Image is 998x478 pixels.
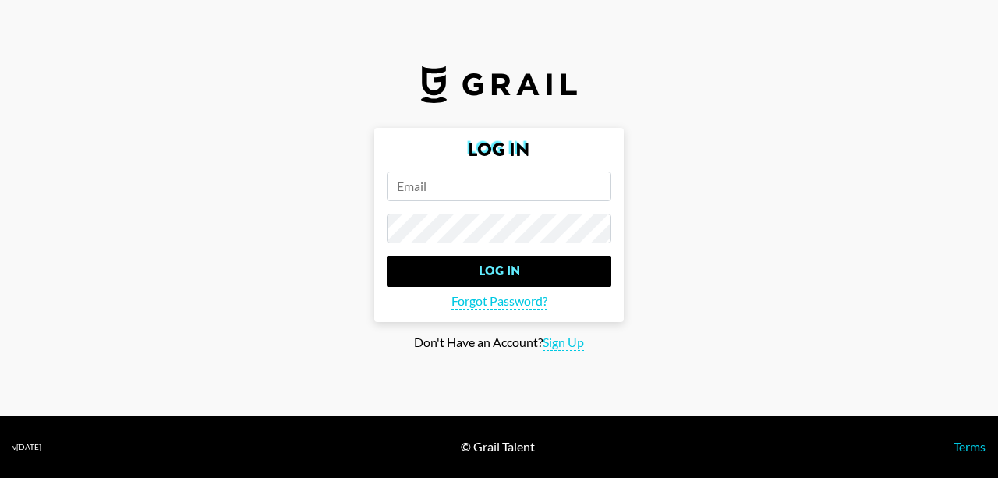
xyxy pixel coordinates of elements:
[12,335,986,351] div: Don't Have an Account?
[461,439,535,455] div: © Grail Talent
[543,335,584,351] span: Sign Up
[387,256,611,287] input: Log In
[451,293,547,310] span: Forgot Password?
[954,439,986,454] a: Terms
[12,442,41,452] div: v [DATE]
[387,172,611,201] input: Email
[421,66,577,103] img: Grail Talent Logo
[387,140,611,159] h2: Log In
